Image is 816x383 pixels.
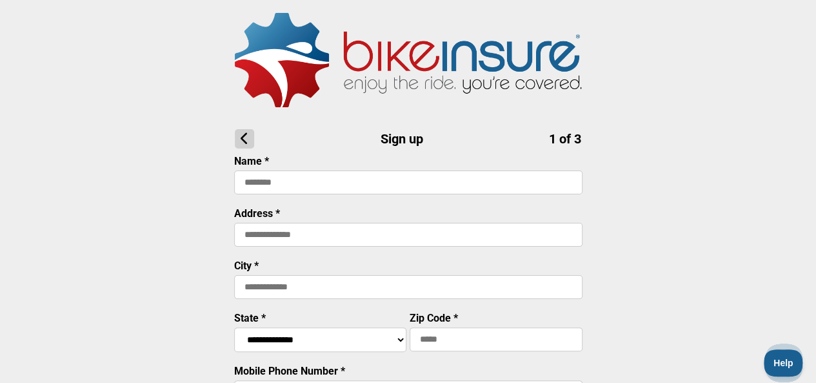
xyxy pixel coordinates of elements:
label: Mobile Phone Number * [234,365,345,377]
label: Name * [234,155,269,167]
label: State * [234,312,266,324]
h1: Sign up [235,129,581,149]
label: Zip Code * [410,312,458,324]
label: City * [234,260,259,272]
iframe: Toggle Customer Support [764,349,803,377]
span: 1 of 3 [549,131,581,147]
label: Address * [234,207,280,220]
